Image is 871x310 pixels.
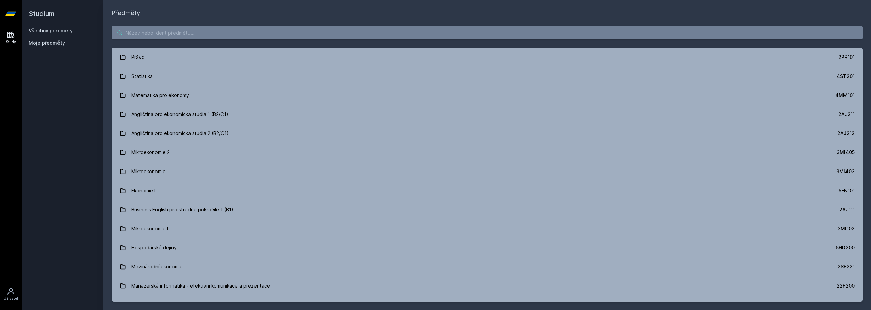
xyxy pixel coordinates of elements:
[131,203,233,216] div: Business English pro středně pokročilé 1 (B1)
[112,200,863,219] a: Business English pro středně pokročilé 1 (B1) 2AJ111
[837,73,855,80] div: 4ST201
[112,48,863,67] a: Právo 2PR101
[4,296,18,301] div: Uživatel
[112,257,863,276] a: Mezinárodní ekonomie 2SE221
[131,260,183,274] div: Mezinárodní ekonomie
[837,149,855,156] div: 3MI405
[838,111,855,118] div: 2AJ211
[112,162,863,181] a: Mikroekonomie 3MI403
[837,282,855,289] div: 22F200
[112,86,863,105] a: Matematika pro ekonomy 4MM101
[112,124,863,143] a: Angličtina pro ekonomická studia 2 (B2/C1) 2AJ212
[838,54,855,61] div: 2PR101
[131,108,228,121] div: Angličtina pro ekonomická studia 1 (B2/C1)
[112,26,863,39] input: Název nebo ident předmětu…
[837,130,855,137] div: 2AJ212
[131,184,157,197] div: Ekonomie I.
[6,39,16,45] div: Study
[836,244,855,251] div: 5HD200
[131,146,170,159] div: Mikroekonomie 2
[112,67,863,86] a: Statistika 4ST201
[131,88,189,102] div: Matematika pro ekonomy
[839,206,855,213] div: 2AJ111
[112,181,863,200] a: Ekonomie I. 5EN101
[838,263,855,270] div: 2SE221
[131,69,153,83] div: Statistika
[839,187,855,194] div: 5EN101
[838,225,855,232] div: 3MI102
[1,284,20,305] a: Uživatel
[29,28,73,33] a: Všechny předměty
[112,8,863,18] h1: Předměty
[1,27,20,48] a: Study
[131,50,145,64] div: Právo
[131,241,177,255] div: Hospodářské dějiny
[29,39,65,46] span: Moje předměty
[131,222,168,235] div: Mikroekonomie I
[112,238,863,257] a: Hospodářské dějiny 5HD200
[131,279,270,293] div: Manažerská informatika - efektivní komunikace a prezentace
[838,301,855,308] div: 1FU201
[131,165,166,178] div: Mikroekonomie
[112,105,863,124] a: Angličtina pro ekonomická studia 1 (B2/C1) 2AJ211
[112,276,863,295] a: Manažerská informatika - efektivní komunikace a prezentace 22F200
[112,219,863,238] a: Mikroekonomie I 3MI102
[112,143,863,162] a: Mikroekonomie 2 3MI405
[836,168,855,175] div: 3MI403
[131,127,229,140] div: Angličtina pro ekonomická studia 2 (B2/C1)
[835,92,855,99] div: 4MM101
